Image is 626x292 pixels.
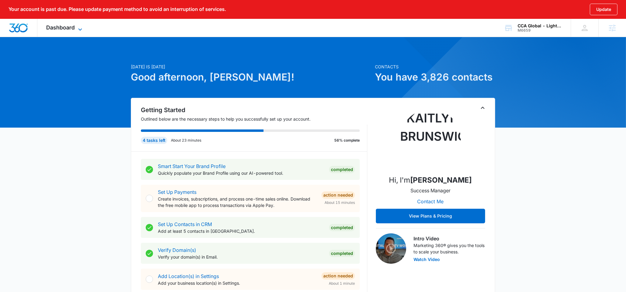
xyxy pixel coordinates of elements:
[329,281,355,286] span: About 1 minute
[518,23,562,28] div: account name
[479,104,486,112] button: Toggle Collapse
[158,254,324,260] p: Verify your domain(s) in Email.
[141,105,367,115] h2: Getting Started
[413,242,485,255] p: Marketing 360® gives you the tools to scale your business.
[158,273,219,279] a: Add Location(s) in Settings
[158,247,196,253] a: Verify Domain(s)
[158,228,324,234] p: Add at least 5 contacts in [GEOGRAPHIC_DATA].
[518,28,562,33] div: account id
[329,166,355,173] div: Completed
[375,70,495,84] h1: You have 3,826 contacts
[141,137,167,144] div: 4 tasks left
[375,64,495,70] p: Contacts
[334,138,360,143] p: 56% complete
[413,257,440,262] button: Watch Video
[158,196,317,208] p: Create invoices, subscriptions, and process one-time sales online. Download the free mobile app t...
[131,64,371,70] p: [DATE] is [DATE]
[158,189,196,195] a: Set Up Payments
[329,224,355,231] div: Completed
[410,176,472,184] strong: [PERSON_NAME]
[329,250,355,257] div: Completed
[37,19,93,37] div: Dashboard
[322,191,355,199] div: Action Needed
[158,170,324,176] p: Quickly populate your Brand Profile using our AI-powered tool.
[322,272,355,280] div: Action Needed
[131,70,371,84] h1: Good afternoon, [PERSON_NAME]!
[376,209,485,223] button: View Plans & Pricing
[46,24,75,31] span: Dashboard
[158,221,212,227] a: Set Up Contacts in CRM
[413,235,485,242] h3: Intro Video
[376,233,406,264] img: Intro Video
[325,200,355,205] span: About 15 minutes
[158,163,226,169] a: Smart Start Your Brand Profile
[410,187,451,194] p: Success Manager
[9,6,226,12] p: Your account is past due. Please update payment method to avoid an interruption of services.
[171,138,201,143] p: About 23 minutes
[141,116,367,122] p: Outlined below are the necessary steps to help you successfully set up your account.
[389,175,472,186] p: Hi, I'm
[158,280,317,286] p: Add your business location(s) in Settings.
[411,194,450,209] button: Contact Me
[590,4,617,15] button: Update
[400,109,461,170] img: Kaitlyn Brunswig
